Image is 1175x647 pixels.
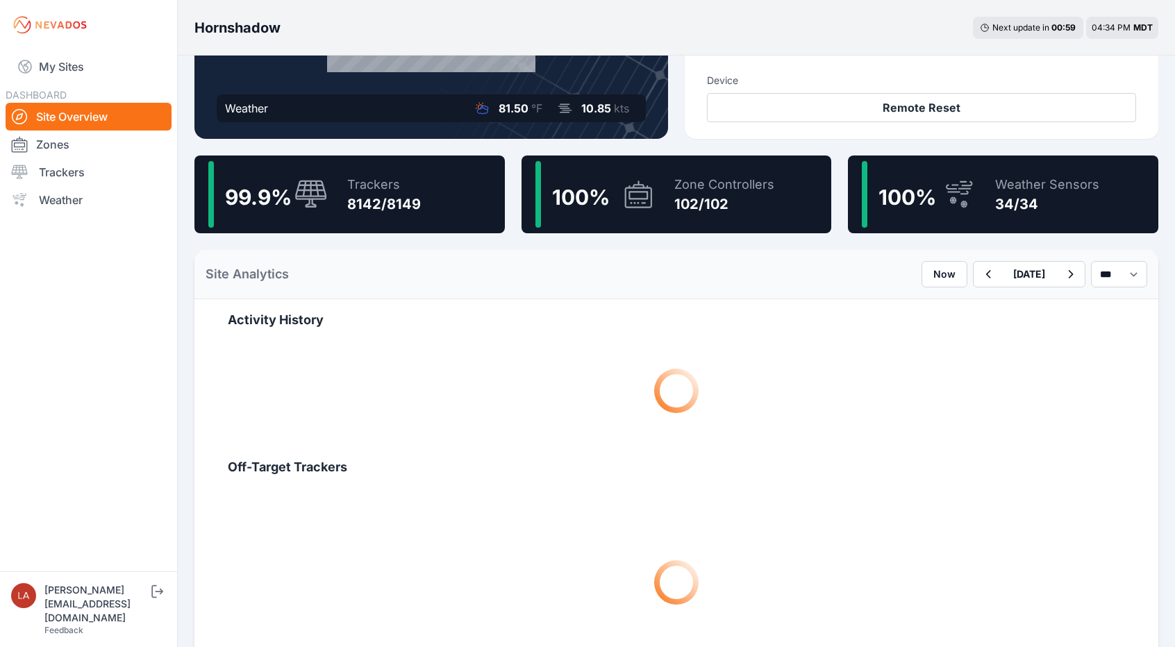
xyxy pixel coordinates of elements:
[6,103,172,131] a: Site Overview
[228,457,1125,477] h2: Off-Target Trackers
[1002,262,1056,287] button: [DATE]
[194,10,281,46] nav: Breadcrumb
[6,131,172,158] a: Zones
[522,156,832,233] a: 100%Zone Controllers102/102
[44,583,149,625] div: [PERSON_NAME][EMAIL_ADDRESS][DOMAIN_NAME]
[878,185,936,210] span: 100 %
[194,156,505,233] a: 99.9%Trackers8142/8149
[552,185,610,210] span: 100 %
[707,93,1136,122] button: Remote Reset
[995,175,1099,194] div: Weather Sensors
[499,101,528,115] span: 81.50
[581,101,611,115] span: 10.85
[6,50,172,83] a: My Sites
[1051,22,1076,33] div: 00 : 59
[1133,22,1153,33] span: MDT
[6,186,172,214] a: Weather
[992,22,1049,33] span: Next update in
[1092,22,1131,33] span: 04:34 PM
[225,185,292,210] span: 99.9 %
[6,89,67,101] span: DASHBOARD
[347,194,421,214] div: 8142/8149
[674,175,774,194] div: Zone Controllers
[11,583,36,608] img: laura@nevados.solar
[614,101,629,115] span: kts
[707,74,1136,87] h3: Device
[531,101,542,115] span: °F
[995,194,1099,214] div: 34/34
[206,264,289,284] h2: Site Analytics
[6,158,172,186] a: Trackers
[922,261,967,287] button: Now
[194,18,281,37] h3: Hornshadow
[347,175,421,194] div: Trackers
[44,625,83,635] a: Feedback
[848,156,1158,233] a: 100%Weather Sensors34/34
[225,100,268,117] div: Weather
[674,194,774,214] div: 102/102
[228,310,1125,330] h2: Activity History
[11,14,89,36] img: Nevados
